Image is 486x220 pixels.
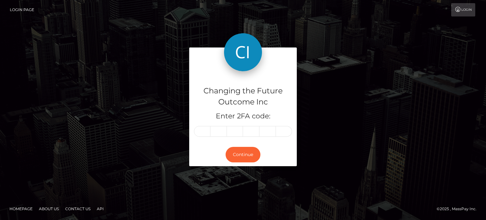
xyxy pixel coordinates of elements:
a: About Us [36,204,61,214]
div: © 2025 , MassPay Inc. [437,205,481,212]
h4: Changing the Future Outcome Inc [194,85,292,108]
a: Contact Us [63,204,93,214]
button: Continue [226,147,260,162]
img: Changing the Future Outcome Inc [224,33,262,71]
a: Homepage [7,204,35,214]
a: Login Page [10,3,34,16]
h5: Enter 2FA code: [194,111,292,121]
a: API [94,204,106,214]
a: Login [451,3,475,16]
